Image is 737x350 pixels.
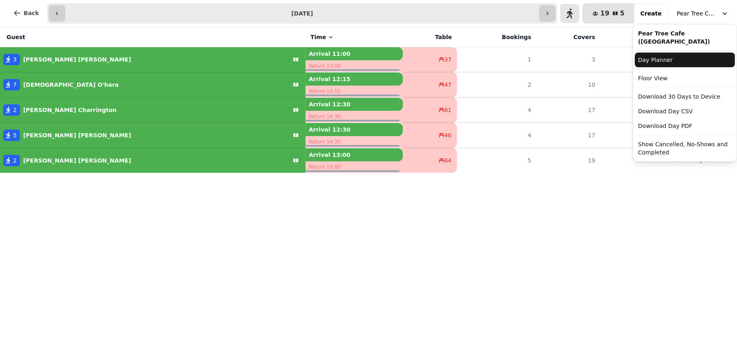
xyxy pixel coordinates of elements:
button: Download Day PDF [635,119,735,133]
span: Pear Tree Cafe ([GEOGRAPHIC_DATA]) [677,9,717,18]
button: Show Cancelled, No-Shows and Completed [635,137,735,160]
button: Download Day CSV [635,104,735,119]
div: Pear Tree Cafe ([GEOGRAPHIC_DATA]) [635,26,735,49]
a: Floor View [635,71,735,86]
div: Pear Tree Cafe ([GEOGRAPHIC_DATA]) [633,24,737,162]
button: Download 30 Days to Device [635,89,735,104]
a: Day Planner [635,53,735,67]
button: Pear Tree Cafe ([GEOGRAPHIC_DATA]) [672,6,734,21]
